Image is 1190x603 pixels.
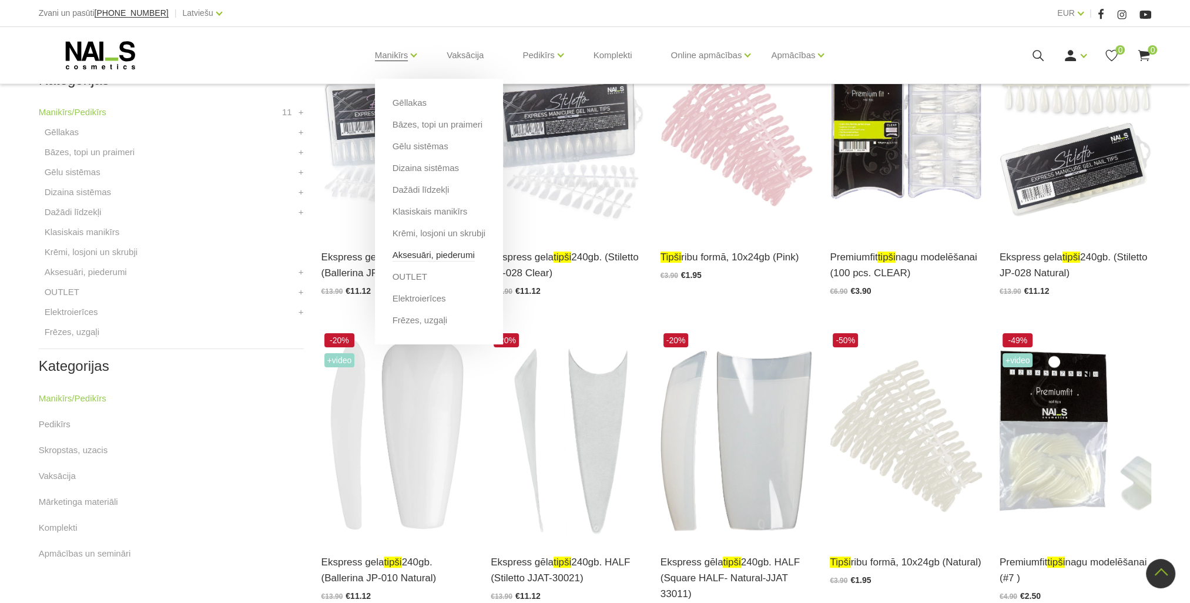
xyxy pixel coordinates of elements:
span: -20% [494,333,519,347]
span: tipši [723,557,740,568]
img: Plānas, elastīgas formas. To īpašā forma sniedz iespēju modelēt nagus ar paralēlām sānu malām, kā... [830,25,982,235]
span: tipši [1062,252,1080,263]
a: Pedikīrs [39,417,71,431]
a: + [299,265,304,279]
span: €6.90 [830,287,847,296]
span: €11.12 [515,591,541,601]
img: Description [661,25,813,235]
a: 0 [1104,48,1119,63]
a: Mārketinga materiāli [39,495,118,509]
a: Premiumfittipšinagu modelēšanai (#7 ) [1000,554,1152,586]
span: tipši [384,557,401,568]
a: Krēmi, losjoni un skrubji [45,245,138,259]
a: Krēmi, losjoni un skrubji [393,227,485,240]
span: 11 [282,105,292,119]
a: + [299,305,304,319]
a: Skropstas, uzacis [39,443,108,457]
a: Komplekti [39,521,78,535]
span: €4.90 [1000,592,1017,601]
a: Gēlu sistēmas [45,165,100,179]
a: Ekspress gelatipši240gb. (Stiletto JP-028 Natural) [1000,249,1152,281]
span: €3.90 [661,272,678,280]
span: tipši [661,252,681,263]
img: Ekpress gela tipši pieaudzēšanai 240 gab.Gela nagu pieaudzēšana vēl nekad nav bijusi tik vienkārš... [491,25,643,235]
a: Ekspress gelatipši240gb. (Stiletto JP-028 Clear) [491,249,643,281]
span: +Video [324,353,355,367]
img: Ekspress gēla tipši pieaudzēšanai 240 gab.Gēla tipšu priekšrocības:1.Ekspress pieaudzēšana pāris ... [661,330,813,540]
a: Manikīrs [375,32,408,79]
span: €1.95 [681,270,702,280]
span: tipši [1047,557,1065,568]
span: -50% [833,333,858,347]
span: -49% [1003,333,1033,347]
a: + [299,125,304,139]
a: Komplekti [584,27,642,83]
span: €3.90 [850,286,871,296]
a: tipširibu formā, 10x24gb (Pink) [661,249,813,265]
h2: Kategorijas [39,359,304,374]
img: Ekpress gela tipši pieaudzēšanai 240 gab.Gela nagu pieaudzēšana vēl nekad nav bijusi tik vienkārš... [1000,25,1152,235]
a: + [299,105,304,119]
span: | [1090,6,1092,21]
a: OUTLET [45,285,79,299]
a: Latviešu [183,6,213,20]
a: Elektroierīces [45,305,98,319]
span: €11.12 [515,286,541,296]
a: Gēllakas [393,96,427,109]
a: Manikīrs/Pedikīrs [39,105,106,119]
a: Apmācības un semināri [39,547,131,561]
span: [PHONE_NUMBER] [95,8,169,18]
a: Premiumfittipšinagu modelēšanai (100 pcs. CLEAR) [830,249,982,281]
span: €3.90 [830,577,847,585]
a: 0 [1137,48,1151,63]
a: Dizaina sistēmas [45,185,111,199]
a: [PHONE_NUMBER] [95,9,169,18]
img: Description [830,330,982,540]
img: Plānas, elastīgas formas. To īpašā forma sniedz iespēju modelēt nagus ar paralēlām sānu malām, kā... [1000,330,1152,540]
a: Frēzes, uzgaļi [393,314,447,327]
a: Bāzes, topi un praimeri [45,145,135,159]
a: Aksesuāri, piederumi [393,249,475,262]
a: Gēlu sistēmas [393,140,448,153]
a: + [299,185,304,199]
a: + [299,165,304,179]
a: Aksesuāri, piederumi [45,265,127,279]
a: Dažādi līdzekļi [45,205,102,219]
a: Vaksācija [437,27,493,83]
img: Ekpress gela tipši pieaudzēšanai 240 gab.Gela nagu pieaudzēšana vēl nekad nav bijusi tik vienkārš... [321,25,474,235]
a: Online apmācības [671,32,742,79]
span: €13.90 [321,592,343,601]
a: OUTLET [393,270,427,283]
a: Klasiskais manikīrs [393,205,468,218]
span: -20% [663,333,689,347]
span: €13.90 [321,287,343,296]
span: €2.50 [1020,591,1041,601]
a: Ekspress gēla tipši pieaudzēšanai 240 gab.Gēla tipšu priekšrocības:1.Ekspress pieaudzēšana pāris ... [491,330,643,540]
a: Ekspress gelatipši240gb. (Ballerina JP-010 Natural) [321,554,474,586]
span: | [175,6,177,21]
a: Dizaina sistēmas [393,162,459,175]
img: Ekpress gela tipši pieaudzēšanai 240 gab.Gela nagu pieaudzēšana vēl nekad nav bijusi tik vienkārš... [321,330,474,540]
a: + [299,145,304,159]
span: €11.12 [346,286,371,296]
a: Dažādi līdzekļi [393,183,450,196]
a: Gēllakas [45,125,79,139]
span: 0 [1148,45,1157,55]
a: Klasiskais manikīrs [45,225,120,239]
div: Zvani un pasūti [39,6,169,21]
a: Ekspress gelatipši240gb. (Ballerina JP-010 Clear) [321,249,474,281]
a: + [299,285,304,299]
a: Bāzes, topi un praimeri [393,118,482,131]
span: +Video [1003,353,1033,367]
span: tipši [877,252,895,263]
a: + [299,205,304,219]
a: Elektroierīces [393,292,446,305]
span: tipši [830,557,850,568]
